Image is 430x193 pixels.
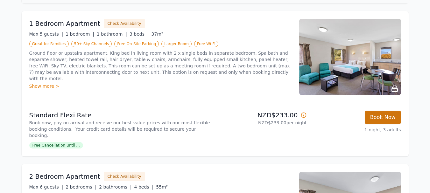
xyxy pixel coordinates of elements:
button: Check Availability [104,19,145,28]
span: Free Cancellation until ... [29,142,83,148]
button: Book Now [365,111,401,124]
h3: 2 Bedroom Apartment [29,172,100,181]
h3: 1 Bedroom Apartment [29,19,100,28]
p: NZD$233.00 per night [218,120,307,126]
span: 2 bathrooms | [99,184,131,190]
span: 2 bedrooms | [66,184,96,190]
span: 55m² [156,184,168,190]
span: Free Wi-Fi [194,41,218,47]
span: Larger Room [161,41,192,47]
p: 1 night, 3 adults [312,127,401,133]
span: 50+ Sky Channels [71,41,112,47]
span: 3 beds | [130,31,149,37]
span: Max 6 guests | [29,184,63,190]
span: 4 beds | [134,184,154,190]
p: Standard Flexi Rate [29,111,213,120]
p: Ground floor or upstairs apartment, King bed in living room with 2 x single beds in separate bedr... [29,50,292,82]
span: 37m² [152,31,163,37]
span: Great for Families [29,41,69,47]
div: Show more > [29,83,292,89]
span: Free On-Site Parking [114,41,159,47]
span: Max 5 guests | [29,31,63,37]
span: 1 bathroom | [97,31,127,37]
p: Book now, pay on arrival and receive our best value prices with our most flexible booking conditi... [29,120,213,139]
span: 1 bedroom | [66,31,94,37]
button: Check Availability [104,172,145,181]
p: NZD$233.00 [218,111,307,120]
